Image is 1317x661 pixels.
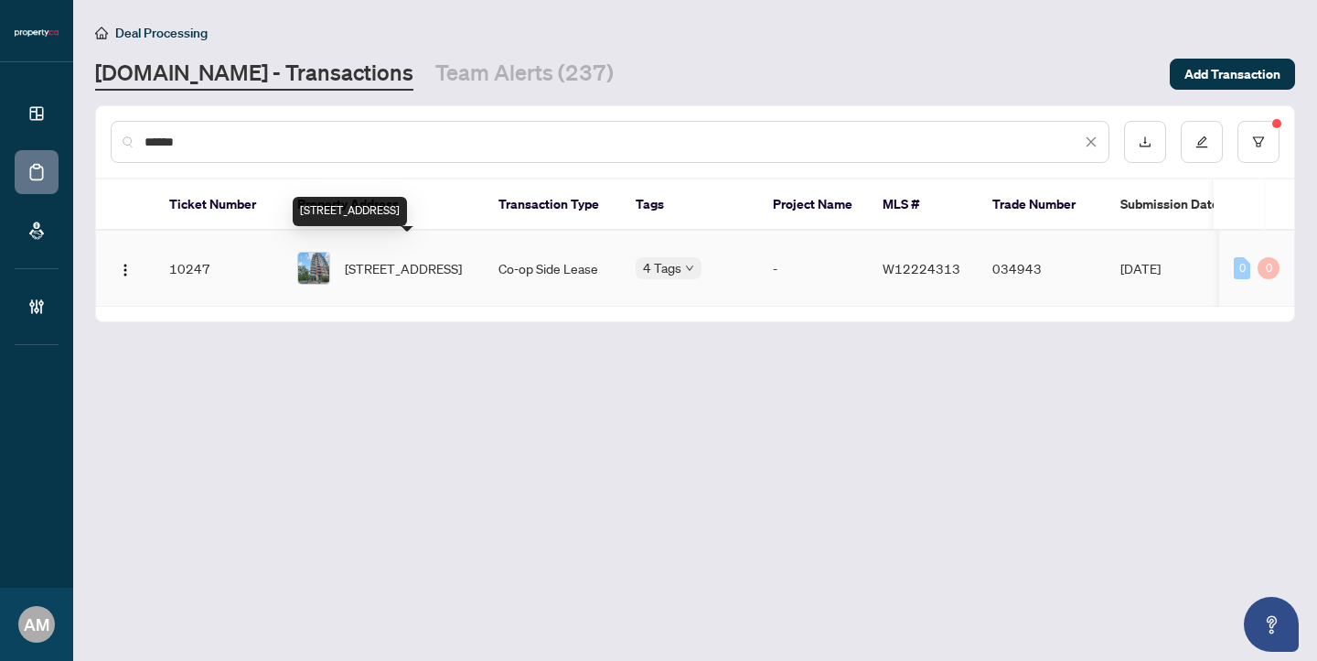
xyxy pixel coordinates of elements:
[24,612,49,637] span: AM
[1184,60,1280,89] span: Add Transaction
[1195,135,1208,148] span: edit
[868,179,978,231] th: MLS #
[1106,179,1261,231] th: Submission Date
[621,179,758,231] th: Tags
[758,231,868,307] td: -
[1252,135,1265,148] span: filter
[1120,194,1219,214] span: Submission Date
[1170,59,1295,90] button: Add Transaction
[685,264,694,273] span: down
[298,253,329,284] img: thumbnail-img
[345,258,462,278] span: [STREET_ADDRESS]
[643,257,681,278] span: 4 Tags
[95,58,413,91] a: [DOMAIN_NAME] - Transactions
[1234,257,1250,279] div: 0
[758,179,868,231] th: Project Name
[95,27,108,39] span: home
[484,231,621,307] td: Co-op Side Lease
[978,231,1106,307] td: 034943
[883,260,960,276] span: W12224313
[1139,135,1151,148] span: download
[155,179,283,231] th: Ticket Number
[484,179,621,231] th: Transaction Type
[1237,121,1280,163] button: filter
[115,25,208,41] span: Deal Processing
[1124,121,1166,163] button: download
[1106,231,1261,307] td: [DATE]
[1085,135,1097,148] span: close
[283,179,484,231] th: Property Address
[15,27,59,38] img: logo
[293,197,407,226] div: [STREET_ADDRESS]
[1244,597,1299,652] button: Open asap
[1258,257,1280,279] div: 0
[155,231,283,307] td: 10247
[118,263,133,277] img: Logo
[111,254,140,283] button: Logo
[978,179,1106,231] th: Trade Number
[435,58,614,91] a: Team Alerts (237)
[1181,121,1223,163] button: edit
